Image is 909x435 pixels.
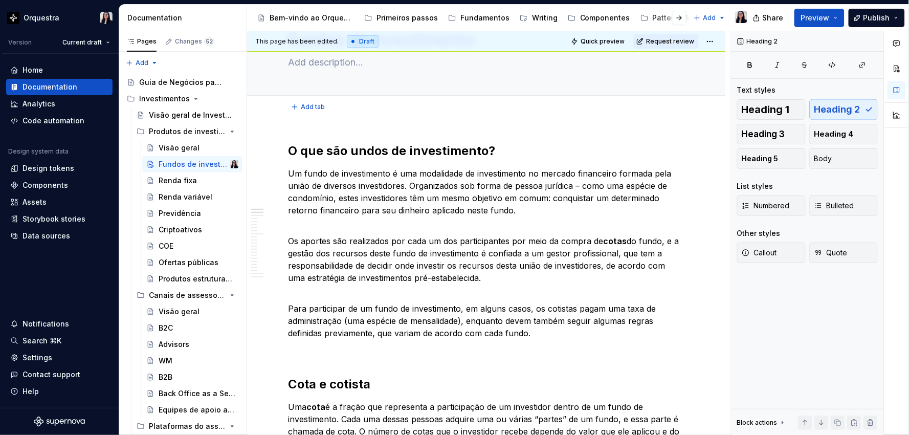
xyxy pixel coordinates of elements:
[814,201,854,211] span: Bulleted
[6,62,113,78] a: Home
[230,160,238,168] img: Isabela Braga
[737,228,781,238] div: Other styles
[123,56,161,70] button: Add
[23,336,61,346] div: Search ⌘K
[159,339,189,350] div: Advisors
[23,163,74,173] div: Design tokens
[142,320,242,336] a: B2C
[24,13,59,23] div: Orquestra
[849,9,905,27] button: Publish
[34,417,85,427] svg: Supernova Logo
[742,248,777,258] span: Callout
[288,223,684,284] p: Os aportes são realizados por cada um dos participantes por meio da compra de do fundo, e a gestã...
[581,37,625,46] span: Quick preview
[159,307,199,317] div: Visão geral
[159,192,212,202] div: Renda variável
[132,418,242,434] div: Plataformas do assessor
[6,228,113,244] a: Data sources
[737,419,778,427] div: Block actions
[159,257,218,268] div: Ofertas públicas
[288,290,684,339] p: Para participar de um fundo de investimento, em alguns casos, os cotistas pagam uma taxa de admin...
[6,350,113,366] a: Settings
[149,290,226,300] div: Canais de assessoria de investimentos
[288,143,684,159] h2: O que são undos de investimento?
[794,9,845,27] button: Preview
[159,388,236,399] div: Back Office as a Service (BOaaS)
[735,11,747,23] img: Isabela Braga
[763,13,784,23] span: Share
[737,195,806,216] button: Numbered
[737,181,773,191] div: List styles
[253,8,689,28] div: Page tree
[603,236,627,246] strong: cotas
[7,12,19,24] img: 2d16a307-6340-4442-b48d-ad77c5bc40e7.png
[8,38,32,47] div: Version
[301,103,325,111] span: Add tab
[100,12,113,24] img: Isabela Braga
[159,208,201,219] div: Previdência
[6,333,113,349] button: Search ⌘K
[142,402,242,418] a: Equipes de apoio aos canais
[132,123,242,140] div: Produtos de investimento
[460,13,509,23] div: Fundamentos
[810,243,878,263] button: Quote
[742,201,790,211] span: Numbered
[142,156,242,172] a: Fundos de investimentoIsabela Braga
[742,154,779,164] span: Heading 5
[23,231,70,241] div: Data sources
[142,140,242,156] a: Visão geral
[149,126,226,137] div: Produtos de investimento
[159,323,173,333] div: B2C
[159,356,172,366] div: WM
[23,353,52,363] div: Settings
[139,94,190,104] div: Investimentos
[6,160,113,177] a: Design tokens
[6,194,113,210] a: Assets
[810,124,878,144] button: Heading 4
[270,13,354,23] div: Bem-vindo ao Orquestra!
[288,167,684,216] p: Um fundo de investimento é uma modalidade de investimento no mercado financeiro formada pela uniã...
[159,143,199,153] div: Visão geral
[23,386,39,397] div: Help
[23,319,69,329] div: Notifications
[123,74,242,91] a: Guia de Negócios para UX
[8,147,69,156] div: Design system data
[142,205,242,222] a: Previdência
[132,107,242,123] a: Visão geral de Investimentos
[23,116,84,126] div: Code automation
[127,13,242,23] div: Documentation
[347,35,379,48] div: Draft
[159,241,173,251] div: COE
[636,10,719,26] a: Patterns & Pages
[6,211,113,227] a: Storybook stories
[737,99,806,120] button: Heading 1
[142,222,242,238] a: Criptoativos
[801,13,830,23] span: Preview
[139,77,224,88] div: Guia de Negócios para UX
[23,369,80,380] div: Contact support
[142,303,242,320] a: Visão geral
[737,416,787,430] div: Block actions
[814,129,854,139] span: Heading 4
[863,13,890,23] span: Publish
[159,274,236,284] div: Produtos estruturados
[814,154,832,164] span: Body
[149,110,233,120] div: Visão geral de Investimentos
[23,214,85,224] div: Storybook stories
[159,225,202,235] div: Criptoativos
[6,177,113,193] a: Components
[142,271,242,287] a: Produtos estruturados
[6,316,113,332] button: Notifications
[6,79,113,95] a: Documentation
[23,65,43,75] div: Home
[175,37,214,46] div: Changes
[737,85,776,95] div: Text styles
[737,124,806,144] button: Heading 3
[23,82,77,92] div: Documentation
[633,34,699,49] button: Request review
[703,14,716,22] span: Add
[255,37,339,46] span: This page has been edited.
[6,383,113,400] button: Help
[204,37,214,46] span: 52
